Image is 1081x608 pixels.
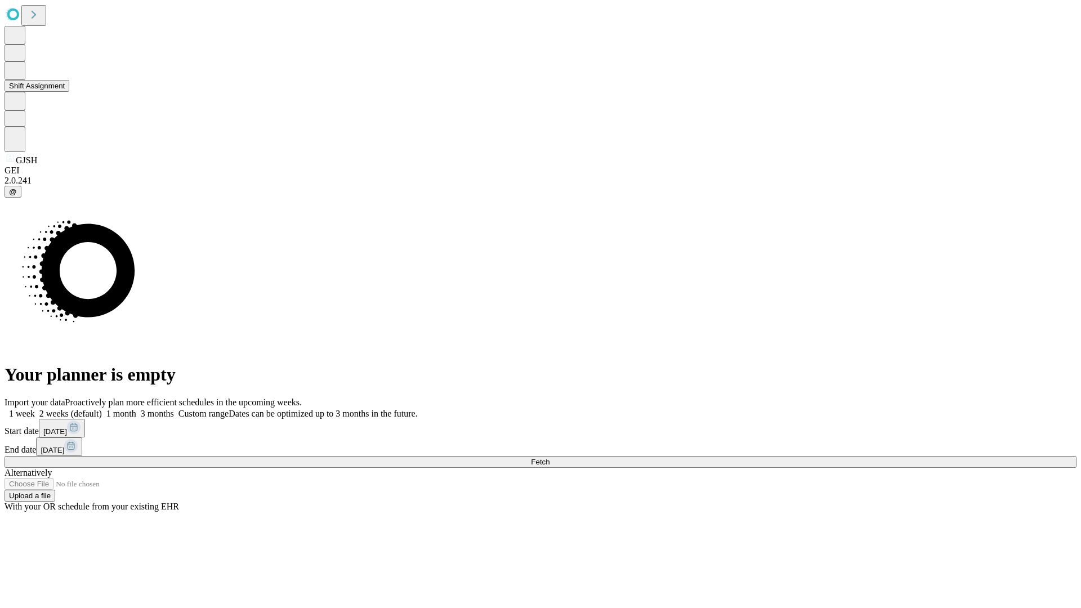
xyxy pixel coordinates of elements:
[16,155,37,165] span: GJSH
[5,364,1076,385] h1: Your planner is empty
[178,409,229,418] span: Custom range
[41,446,64,454] span: [DATE]
[106,409,136,418] span: 1 month
[5,490,55,502] button: Upload a file
[5,419,1076,437] div: Start date
[5,468,52,477] span: Alternatively
[531,458,550,466] span: Fetch
[65,397,302,407] span: Proactively plan more efficient schedules in the upcoming weeks.
[141,409,174,418] span: 3 months
[5,80,69,92] button: Shift Assignment
[39,409,102,418] span: 2 weeks (default)
[5,186,21,198] button: @
[5,176,1076,186] div: 2.0.241
[36,437,82,456] button: [DATE]
[5,456,1076,468] button: Fetch
[9,187,17,196] span: @
[5,166,1076,176] div: GEI
[5,437,1076,456] div: End date
[9,409,35,418] span: 1 week
[5,502,179,511] span: With your OR schedule from your existing EHR
[5,397,65,407] span: Import your data
[43,427,67,436] span: [DATE]
[39,419,85,437] button: [DATE]
[229,409,417,418] span: Dates can be optimized up to 3 months in the future.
